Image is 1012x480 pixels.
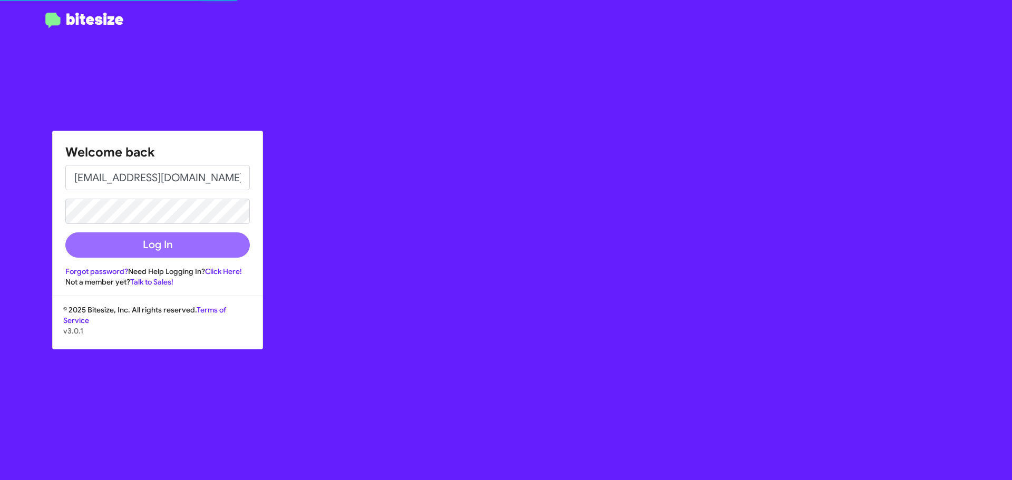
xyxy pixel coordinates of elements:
div: © 2025 Bitesize, Inc. All rights reserved. [53,305,262,349]
input: Email address [65,165,250,190]
a: Forgot password? [65,267,128,276]
a: Talk to Sales! [130,277,173,287]
a: Click Here! [205,267,242,276]
div: Need Help Logging In? [65,266,250,277]
button: Log In [65,232,250,258]
p: v3.0.1 [63,326,252,336]
h1: Welcome back [65,144,250,161]
div: Not a member yet? [65,277,250,287]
